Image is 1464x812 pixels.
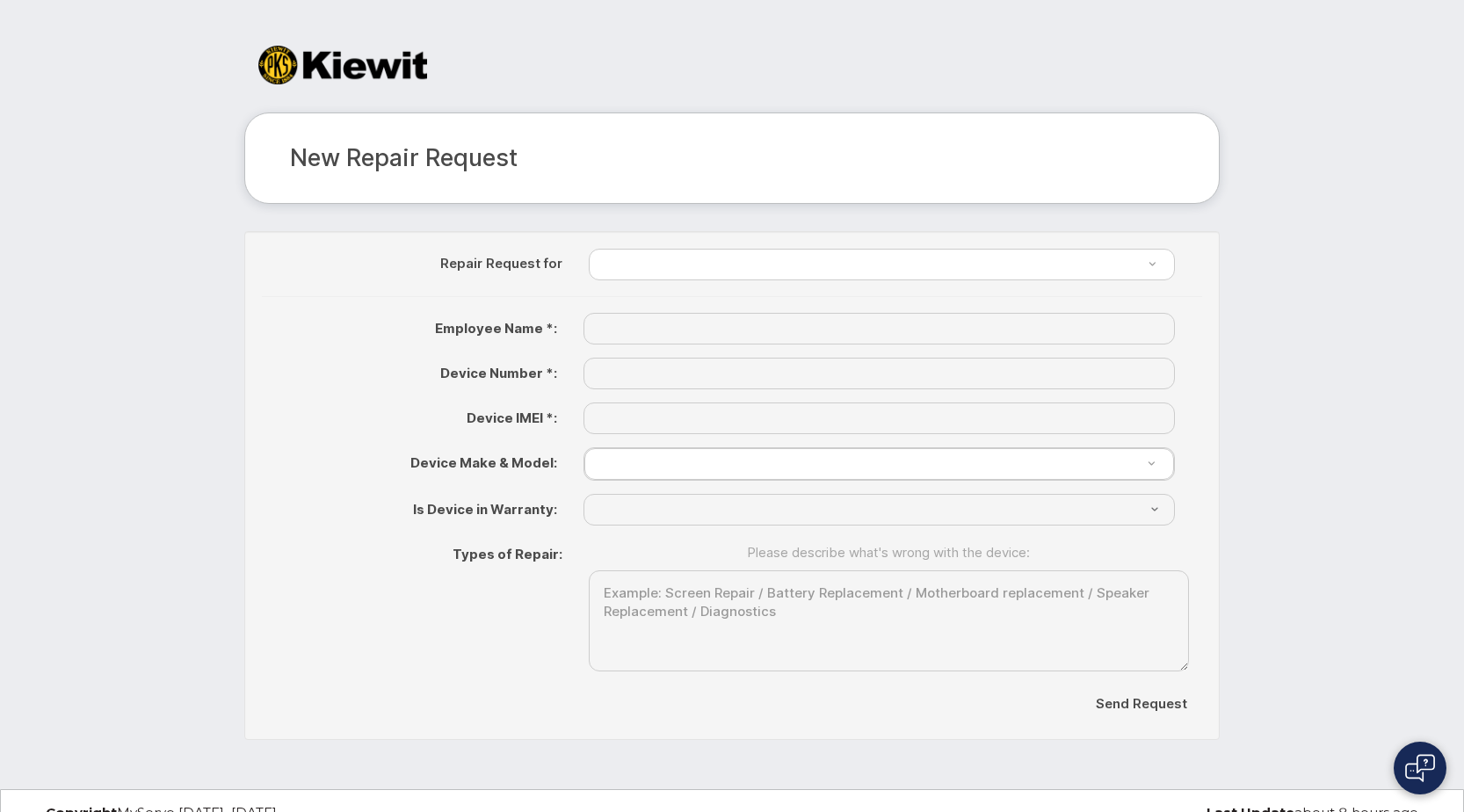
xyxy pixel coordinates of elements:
label: Device Make & Model: [262,447,570,472]
img: Kiewit Canada Inc [258,46,427,84]
label: Device Number *: [262,358,570,382]
h4: Repair Request for [275,257,562,272]
input: Send Request [1081,685,1202,722]
img: Open chat [1405,754,1435,782]
label: Device IMEI *: [262,402,570,427]
h2: New Repair Request [290,145,1174,171]
p: Please describe what's wrong with the device: [589,543,1189,562]
label: Employee Name *: [262,313,570,337]
label: Types of Repair: [262,539,576,563]
label: Is Device in Warranty: [262,494,570,518]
